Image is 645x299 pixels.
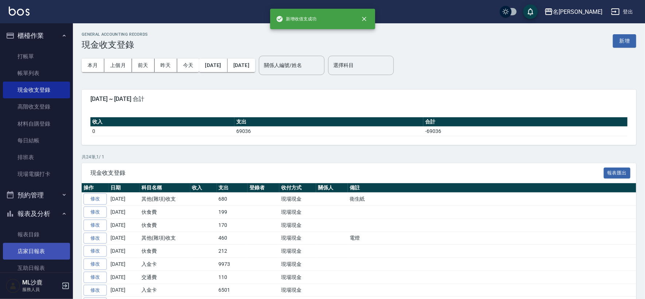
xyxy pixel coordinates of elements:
[83,193,107,205] a: 修改
[199,59,227,72] button: [DATE]
[140,193,190,206] td: 其他(雜項)收支
[3,204,70,223] button: 報表及分析
[228,59,255,72] button: [DATE]
[83,272,107,283] a: 修改
[3,260,70,276] a: 互助日報表
[3,98,70,115] a: 高階收支登錄
[140,206,190,219] td: 伙食費
[279,284,316,297] td: 現場現金
[140,183,190,193] th: 科目名稱
[523,4,538,19] button: save
[248,183,279,193] th: 登錄者
[613,34,636,48] button: 新增
[613,37,636,44] a: 新增
[83,206,107,218] a: 修改
[177,59,199,72] button: 今天
[109,219,140,232] td: [DATE]
[3,166,70,182] a: 現場電腦打卡
[279,206,316,219] td: 現場現金
[217,232,248,245] td: 460
[348,193,636,206] td: 衛生紙
[3,243,70,260] a: 店家日報表
[608,5,636,19] button: 登出
[217,219,248,232] td: 170
[234,117,424,127] th: 支出
[3,149,70,166] a: 排班表
[82,40,148,50] h3: 現金收支登錄
[217,258,248,271] td: 9973
[3,132,70,149] a: 每日結帳
[109,206,140,219] td: [DATE]
[217,183,248,193] th: 支出
[3,186,70,205] button: 預約管理
[109,258,140,271] td: [DATE]
[217,284,248,297] td: 6501
[109,245,140,258] td: [DATE]
[6,279,20,293] img: Person
[316,183,348,193] th: 關係人
[279,258,316,271] td: 現場現金
[217,271,248,284] td: 110
[140,258,190,271] td: 入金卡
[140,245,190,258] td: 伙食費
[279,271,316,284] td: 現場現金
[190,183,217,193] th: 收入
[541,4,605,19] button: 名[PERSON_NAME]
[356,11,372,27] button: close
[83,233,107,244] a: 修改
[553,7,602,16] div: 名[PERSON_NAME]
[279,193,316,206] td: 現場現金
[109,271,140,284] td: [DATE]
[423,117,627,127] th: 合計
[279,232,316,245] td: 現場現金
[140,271,190,284] td: 交通費
[276,15,317,23] span: 新增收借支成功
[90,95,627,103] span: [DATE] ~ [DATE] 合計
[3,26,70,45] button: 櫃檯作業
[604,168,631,179] button: 報表匯出
[604,169,631,176] a: 報表匯出
[90,117,234,127] th: 收入
[104,59,132,72] button: 上個月
[234,126,424,136] td: 69036
[3,226,70,243] a: 報表目錄
[90,169,604,177] span: 現金收支登錄
[3,82,70,98] a: 現金收支登錄
[83,259,107,270] a: 修改
[155,59,177,72] button: 昨天
[109,183,140,193] th: 日期
[3,115,70,132] a: 材料自購登錄
[22,279,59,286] h5: ML沙鹿
[83,285,107,296] a: 修改
[22,286,59,293] p: 服務人員
[109,284,140,297] td: [DATE]
[217,245,248,258] td: 212
[82,183,109,193] th: 操作
[348,232,636,245] td: 電燈
[82,154,636,160] p: 共 24 筆, 1 / 1
[9,7,30,16] img: Logo
[140,219,190,232] td: 伙食費
[140,232,190,245] td: 其他(雜項)收支
[83,220,107,231] a: 修改
[82,59,104,72] button: 本月
[279,219,316,232] td: 現場現金
[3,48,70,65] a: 打帳單
[90,126,234,136] td: 0
[132,59,155,72] button: 前天
[3,65,70,82] a: 帳單列表
[140,284,190,297] td: 入金卡
[217,193,248,206] td: 680
[109,193,140,206] td: [DATE]
[423,126,627,136] td: -69036
[109,232,140,245] td: [DATE]
[83,245,107,257] a: 修改
[217,206,248,219] td: 199
[279,183,316,193] th: 收付方式
[279,245,316,258] td: 現場現金
[82,32,148,37] h2: GENERAL ACCOUNTING RECORDS
[348,183,636,193] th: 備註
